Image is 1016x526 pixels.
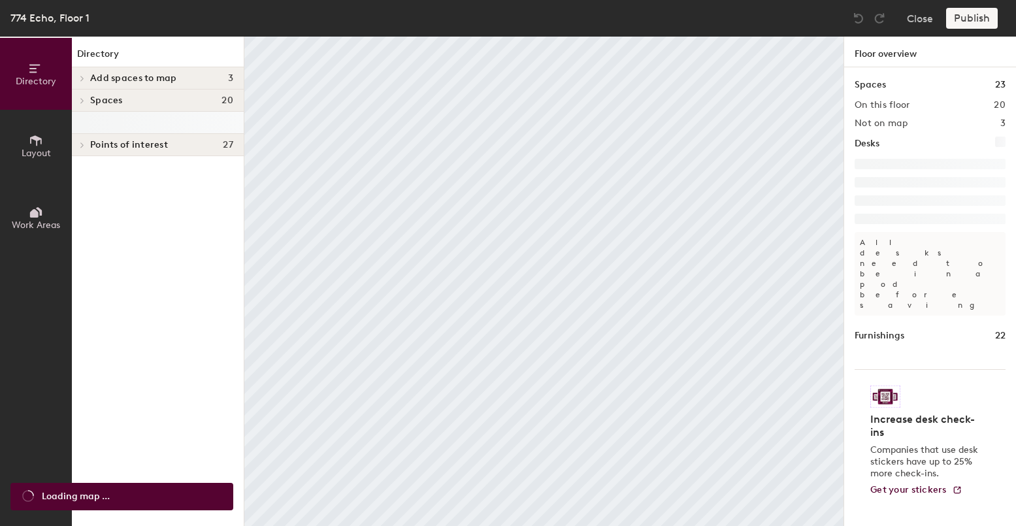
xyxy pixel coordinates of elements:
h1: Floor overview [844,37,1016,67]
h2: 3 [1000,118,1006,129]
h2: 20 [994,100,1006,110]
span: Add spaces to map [90,73,177,84]
p: All desks need to be in a pod before saving [855,232,1006,316]
span: Directory [16,76,56,87]
img: Sticker logo [870,386,900,408]
span: Get your stickers [870,484,947,495]
h1: 23 [995,78,1006,92]
span: Work Areas [12,220,60,231]
span: 3 [228,73,233,84]
h1: Desks [855,137,879,151]
a: Get your stickers [870,485,962,496]
h1: Spaces [855,78,886,92]
img: Redo [873,12,886,25]
div: 774 Echo, Floor 1 [10,10,90,26]
span: 27 [223,140,233,150]
h1: Directory [72,47,244,67]
span: Spaces [90,95,123,106]
canvas: Map [244,37,844,526]
span: 20 [221,95,233,106]
span: Points of interest [90,140,168,150]
p: Companies that use desk stickers have up to 25% more check-ins. [870,444,982,480]
h2: Not on map [855,118,908,129]
h1: Furnishings [855,329,904,343]
span: Loading map ... [42,489,110,504]
h4: Increase desk check-ins [870,413,982,439]
h1: 22 [995,329,1006,343]
span: Layout [22,148,51,159]
img: Undo [852,12,865,25]
h2: On this floor [855,100,910,110]
button: Close [907,8,933,29]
